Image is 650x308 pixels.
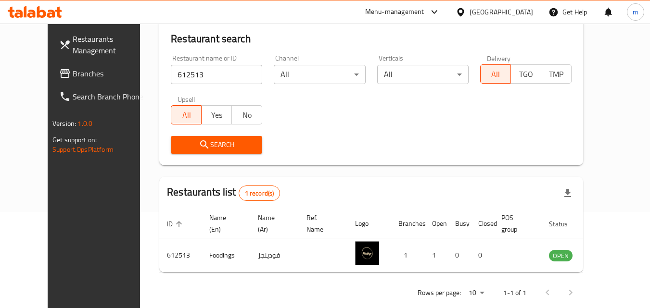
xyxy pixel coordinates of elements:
div: [GEOGRAPHIC_DATA] [470,7,533,17]
span: Restaurants Management [73,33,149,56]
a: Restaurants Management [51,27,156,62]
td: 0 [447,238,471,272]
span: Ref. Name [306,212,336,235]
img: Foodings [355,241,379,265]
span: 1 record(s) [239,189,280,198]
a: Branches [51,62,156,85]
a: Search Branch Phone [51,85,156,108]
button: All [171,105,202,124]
span: POS group [501,212,530,235]
button: No [231,105,262,124]
button: Search [171,136,262,154]
td: 0 [471,238,494,272]
label: Upsell [178,96,195,102]
a: Support.OpsPlatform [52,143,114,156]
td: 1 [391,238,424,272]
span: OPEN [549,250,573,261]
p: Rows per page: [418,287,461,299]
button: TMP [541,64,572,84]
span: Search Branch Phone [73,91,149,102]
span: Search [178,139,255,151]
button: All [480,64,511,84]
span: All [175,108,198,122]
div: Total records count [239,185,280,201]
span: TMP [545,67,568,81]
th: Closed [471,209,494,238]
p: 1-1 of 1 [503,287,526,299]
td: Foodings [202,238,250,272]
span: Name (En) [209,212,239,235]
td: 612513 [159,238,202,272]
th: Logo [347,209,391,238]
th: Busy [447,209,471,238]
div: OPEN [549,250,573,261]
span: Get support on: [52,134,97,146]
span: Version: [52,117,76,130]
span: Status [549,218,580,230]
td: 1 [424,238,447,272]
table: enhanced table [159,209,625,272]
h2: Restaurants list [167,185,280,201]
span: 1.0.0 [77,117,92,130]
h2: Restaurant search [171,32,572,46]
input: Search for restaurant name or ID.. [171,65,262,84]
td: فودينجز [250,238,299,272]
span: Name (Ar) [258,212,287,235]
span: Branches [73,68,149,79]
div: Rows per page: [465,286,488,300]
th: Open [424,209,447,238]
span: All [484,67,507,81]
div: All [274,65,365,84]
label: Delivery [487,55,511,62]
span: No [236,108,258,122]
div: Export file [556,182,579,205]
span: ID [167,218,185,230]
button: TGO [510,64,541,84]
div: All [377,65,469,84]
div: Menu-management [365,6,424,18]
button: Yes [201,105,232,124]
th: Branches [391,209,424,238]
span: TGO [515,67,537,81]
span: m [633,7,638,17]
span: Yes [205,108,228,122]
